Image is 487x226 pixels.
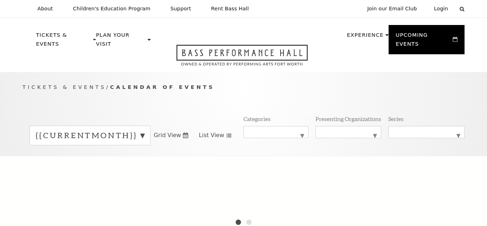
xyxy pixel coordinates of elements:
[22,84,106,90] span: Tickets & Events
[170,6,191,12] p: Support
[243,115,271,122] p: Categories
[316,115,381,122] p: Presenting Organizations
[388,115,404,122] p: Series
[154,131,181,139] span: Grid View
[96,31,146,52] p: Plan Your Visit
[36,130,144,141] label: {{currentMonth}}
[396,31,451,52] p: Upcoming Events
[211,6,249,12] p: Rent Bass Hall
[37,6,53,12] p: About
[36,31,91,52] p: Tickets & Events
[347,31,384,44] p: Experience
[22,83,465,92] p: /
[73,6,150,12] p: Children's Education Program
[199,131,224,139] span: List View
[110,84,215,90] span: Calendar of Events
